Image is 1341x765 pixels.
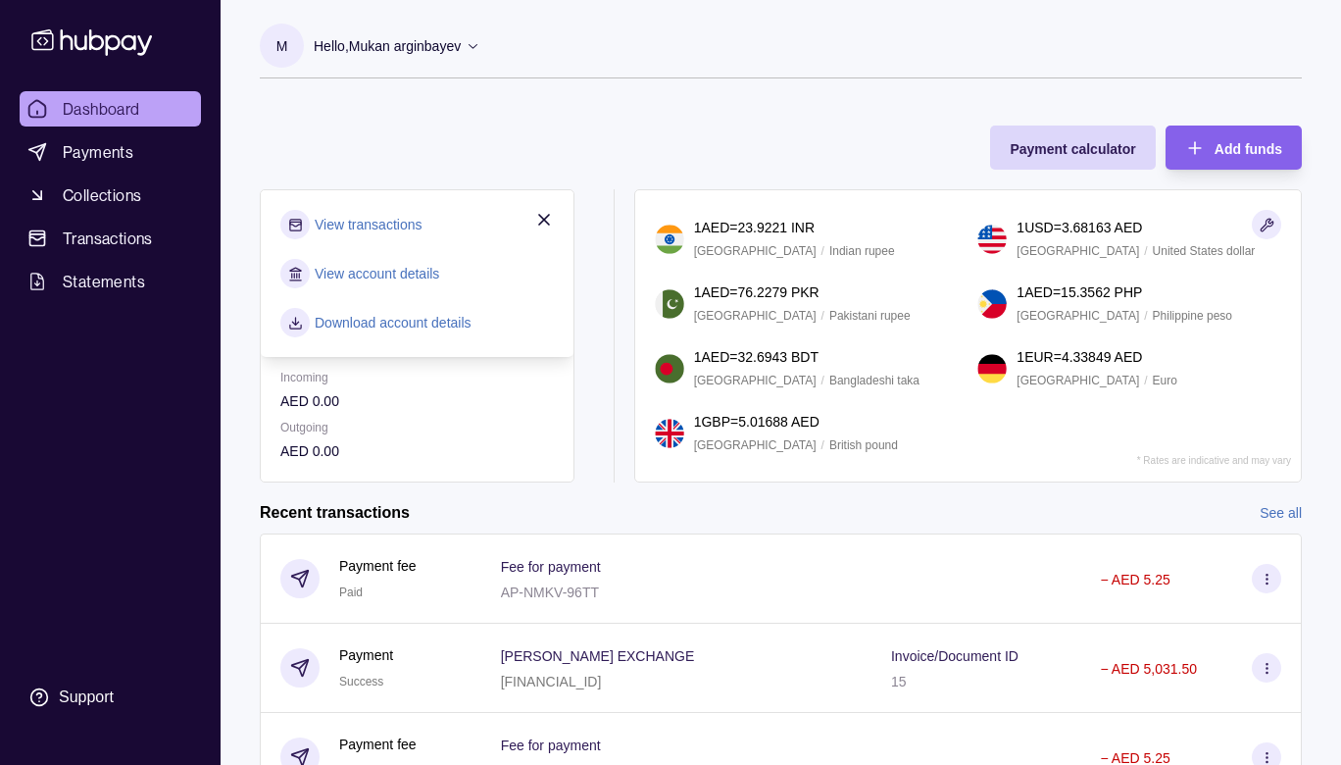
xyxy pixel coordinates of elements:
[315,263,439,284] a: View account details
[977,354,1007,383] img: de
[314,35,461,57] p: Hello, Mukan arginbayev
[1153,240,1256,262] p: United States dollar
[1137,455,1291,466] p: * Rates are indicative and may vary
[20,134,201,170] a: Payments
[63,183,141,207] span: Collections
[501,674,602,689] p: [FINANCIAL_ID]
[1017,240,1139,262] p: [GEOGRAPHIC_DATA]
[280,417,554,438] p: Outgoing
[339,734,417,755] p: Payment fee
[276,35,288,57] p: M
[20,677,201,718] a: Support
[891,648,1018,664] p: Invoice/Document ID
[821,240,824,262] p: /
[821,305,824,327] p: /
[20,91,201,127] a: Dashboard
[20,178,201,213] a: Collections
[1144,305,1147,327] p: /
[1166,126,1302,170] button: Add funds
[63,140,133,164] span: Payments
[694,370,817,391] p: [GEOGRAPHIC_DATA]
[829,305,911,327] p: Pakistani rupee
[501,738,601,753] p: Fee for payment
[59,687,114,708] div: Support
[1100,572,1169,587] p: − AED 5.25
[315,214,422,235] a: View transactions
[655,354,684,383] img: bd
[1153,305,1232,327] p: Philippine peso
[280,367,554,388] p: Incoming
[1017,281,1142,303] p: 1 AED = 15.3562 PHP
[655,289,684,319] img: pk
[1017,370,1139,391] p: [GEOGRAPHIC_DATA]
[339,586,363,599] span: Paid
[821,370,824,391] p: /
[20,264,201,299] a: Statements
[1215,141,1282,157] span: Add funds
[280,440,554,462] p: AED 0.00
[1260,502,1302,524] a: See all
[694,281,819,303] p: 1 AED = 76.2279 PKR
[339,675,383,688] span: Success
[891,674,907,689] p: 15
[694,434,817,456] p: [GEOGRAPHIC_DATA]
[977,289,1007,319] img: ph
[280,390,554,412] p: AED 0.00
[501,648,695,664] p: [PERSON_NAME] EXCHANGE
[20,221,201,256] a: Transactions
[1144,370,1147,391] p: /
[501,585,599,600] p: AP-NMKV-96TT
[1017,305,1139,327] p: [GEOGRAPHIC_DATA]
[694,411,819,433] p: 1 GBP = 5.01688 AED
[694,346,819,368] p: 1 AED = 32.6943 BDT
[1017,217,1142,238] p: 1 USD = 3.68163 AED
[990,126,1155,170] button: Payment calculator
[315,312,472,333] a: Download account details
[1100,661,1196,677] p: − AED 5,031.50
[655,225,684,254] img: in
[977,225,1007,254] img: us
[829,434,898,456] p: British pound
[655,419,684,448] img: gb
[829,370,919,391] p: Bangladeshi taka
[1144,240,1147,262] p: /
[63,270,145,293] span: Statements
[63,227,153,250] span: Transactions
[1017,346,1142,368] p: 1 EUR = 4.33849 AED
[260,502,410,524] h2: Recent transactions
[1153,370,1177,391] p: Euro
[694,217,815,238] p: 1 AED = 23.9221 INR
[339,555,417,577] p: Payment fee
[339,644,393,666] p: Payment
[829,240,895,262] p: Indian rupee
[694,240,817,262] p: [GEOGRAPHIC_DATA]
[821,434,824,456] p: /
[1010,141,1135,157] span: Payment calculator
[63,97,140,121] span: Dashboard
[694,305,817,327] p: [GEOGRAPHIC_DATA]
[501,559,601,575] p: Fee for payment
